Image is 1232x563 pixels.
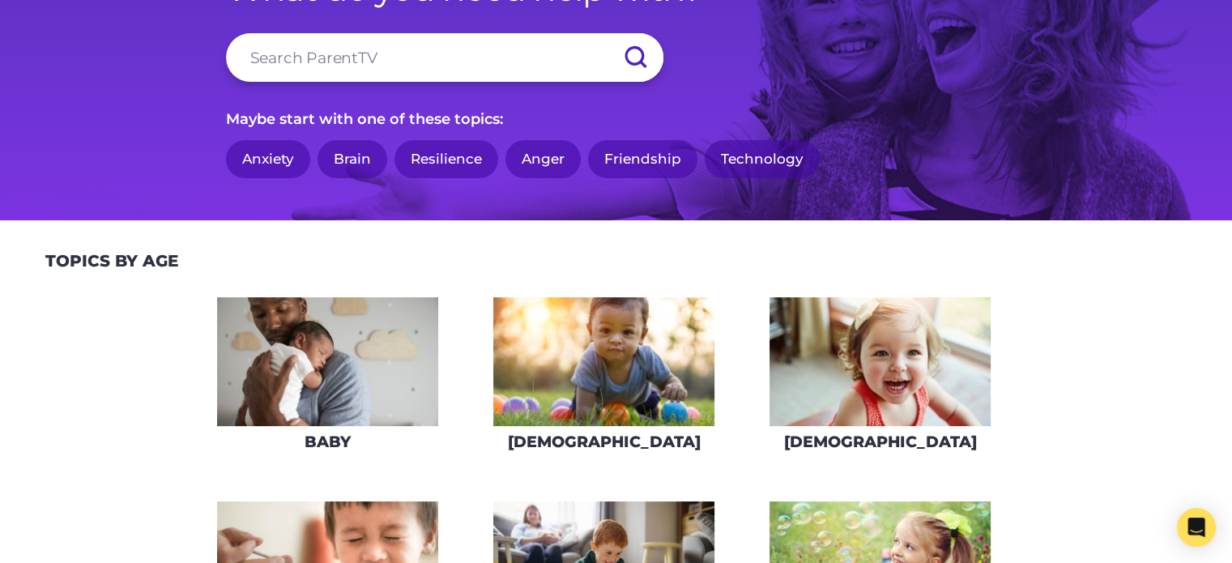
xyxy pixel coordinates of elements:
a: Brain [318,140,387,178]
input: Search ParentTV [226,33,663,82]
a: Resilience [394,140,498,178]
h3: [DEMOGRAPHIC_DATA] [508,433,701,451]
img: iStock-620709410-275x160.jpg [493,297,714,426]
h3: Baby [305,433,351,451]
a: [DEMOGRAPHIC_DATA] [492,296,715,463]
p: Maybe start with one of these topics: [226,106,1007,132]
img: iStock-678589610_super-275x160.jpg [769,297,991,426]
input: Submit [607,33,663,82]
a: Friendship [588,140,697,178]
h2: Topics By Age [45,251,178,271]
div: Open Intercom Messenger [1177,508,1216,547]
a: Baby [216,296,439,463]
a: Anxiety [226,140,310,178]
h3: [DEMOGRAPHIC_DATA] [784,433,977,451]
img: AdobeStock_144860523-275x160.jpeg [217,297,438,426]
a: Anger [505,140,581,178]
a: [DEMOGRAPHIC_DATA] [769,296,991,463]
a: Technology [705,140,820,178]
